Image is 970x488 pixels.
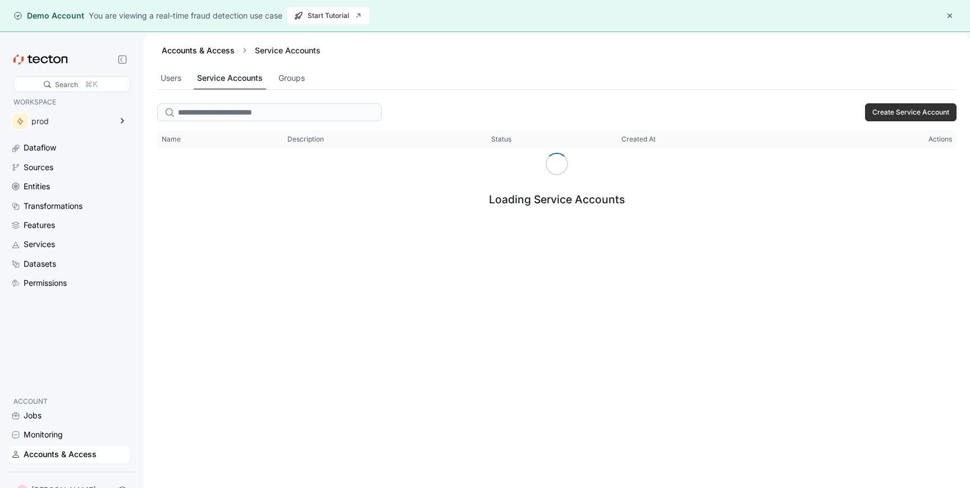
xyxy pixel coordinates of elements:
span: Loading [542,149,573,180]
a: Datasets [9,256,129,272]
a: Permissions [9,275,129,291]
div: Users [161,72,181,84]
a: Accounts & Access [9,446,129,463]
a: Services [9,236,129,253]
div: Entities [24,180,50,193]
div: Accounts & Access [24,448,97,460]
div: Groups [278,72,305,84]
span: Description [287,135,324,144]
div: Monitoring [24,428,63,441]
span: Start Tutorial [294,7,363,24]
div: Permissions [24,277,67,289]
a: Features [9,217,129,234]
span: Name [162,135,181,144]
div: Search⌘K [13,76,130,92]
div: Service Accounts [197,72,263,84]
div: Search [55,79,78,90]
div: Jobs [24,409,42,422]
div: Dataflow [24,142,56,154]
span: Actions [928,135,952,144]
a: Entities [9,178,129,195]
p: WORKSPACE [13,97,125,108]
button: Start Tutorial [287,7,370,25]
div: ⌘K [85,78,98,90]
div: Transformations [24,200,83,212]
a: Jobs [9,407,129,424]
div: Datasets [24,258,56,270]
span: Create Service Account [872,104,949,121]
div: You are viewing a real-time fraud detection use case [89,10,282,22]
span: Created At [621,135,656,144]
p: ACCOUNT [13,396,125,407]
a: Monitoring [9,426,129,443]
div: prod [31,117,111,125]
a: Sources [9,159,129,176]
div: Features [24,219,55,231]
button: Create Service Account [865,103,957,121]
a: Accounts & Access [162,45,235,55]
div: Services [24,238,55,250]
div: Demo Account [13,10,84,21]
a: Transformations [9,198,129,215]
span: Status [491,135,511,144]
a: Dataflow [9,139,129,156]
div: Loading Service Accounts [489,193,625,206]
div: Sources [24,161,53,174]
div: Service Accounts [250,45,325,56]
